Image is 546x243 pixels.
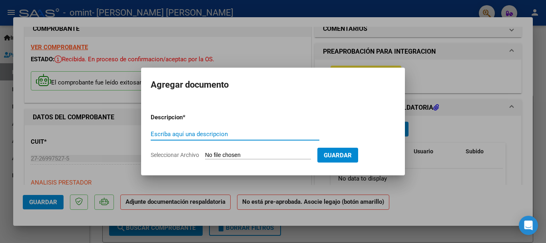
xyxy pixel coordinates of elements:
button: Guardar [317,148,358,163]
span: Seleccionar Archivo [151,152,199,158]
h2: Agregar documento [151,77,395,92]
span: Guardar [324,152,352,159]
div: Open Intercom Messenger [519,216,538,235]
p: Descripcion [151,113,224,122]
